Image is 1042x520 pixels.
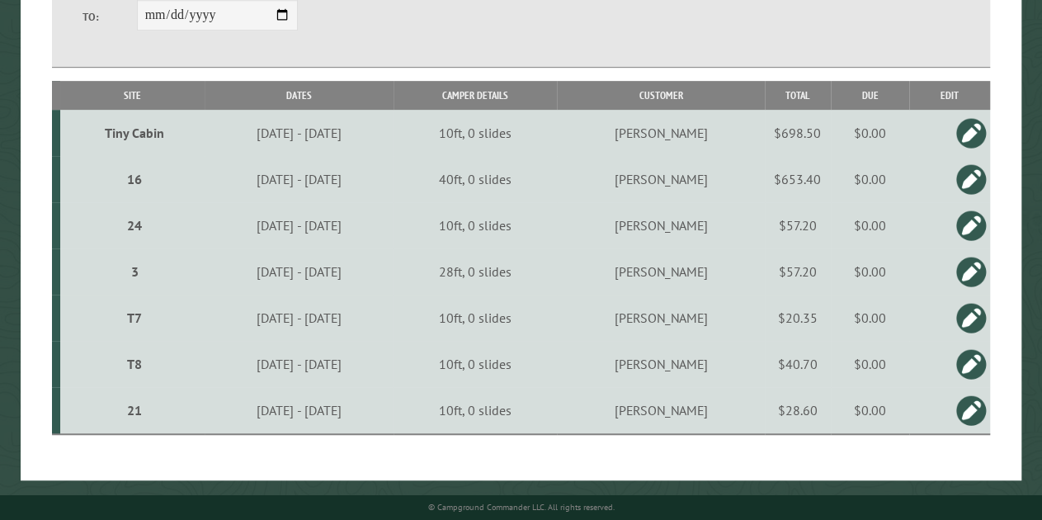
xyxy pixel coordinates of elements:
[208,402,391,418] div: [DATE] - [DATE]
[557,202,764,248] td: [PERSON_NAME]
[557,295,764,341] td: [PERSON_NAME]
[67,217,202,234] div: 24
[394,248,558,295] td: 28ft, 0 slides
[208,125,391,141] div: [DATE] - [DATE]
[831,341,910,387] td: $0.00
[67,125,202,141] div: Tiny Cabin
[557,81,764,110] th: Customer
[208,263,391,280] div: [DATE] - [DATE]
[208,310,391,326] div: [DATE] - [DATE]
[557,387,764,434] td: [PERSON_NAME]
[831,156,910,202] td: $0.00
[67,263,202,280] div: 3
[67,310,202,326] div: T7
[394,387,558,434] td: 10ft, 0 slides
[831,110,910,156] td: $0.00
[909,81,990,110] th: Edit
[60,81,205,110] th: Site
[765,202,831,248] td: $57.20
[831,248,910,295] td: $0.00
[765,156,831,202] td: $653.40
[394,341,558,387] td: 10ft, 0 slides
[428,502,615,513] small: © Campground Commander LLC. All rights reserved.
[831,387,910,434] td: $0.00
[765,387,831,434] td: $28.60
[205,81,393,110] th: Dates
[208,356,391,372] div: [DATE] - [DATE]
[394,110,558,156] td: 10ft, 0 slides
[394,81,558,110] th: Camper Details
[831,295,910,341] td: $0.00
[765,295,831,341] td: $20.35
[67,171,202,187] div: 16
[67,356,202,372] div: T8
[394,202,558,248] td: 10ft, 0 slides
[557,248,764,295] td: [PERSON_NAME]
[765,110,831,156] td: $698.50
[394,295,558,341] td: 10ft, 0 slides
[557,341,764,387] td: [PERSON_NAME]
[765,341,831,387] td: $40.70
[557,110,764,156] td: [PERSON_NAME]
[557,156,764,202] td: [PERSON_NAME]
[765,248,831,295] td: $57.20
[208,217,391,234] div: [DATE] - [DATE]
[394,156,558,202] td: 40ft, 0 slides
[765,81,831,110] th: Total
[831,81,910,110] th: Due
[83,9,136,25] label: To:
[831,202,910,248] td: $0.00
[208,171,391,187] div: [DATE] - [DATE]
[67,402,202,418] div: 21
